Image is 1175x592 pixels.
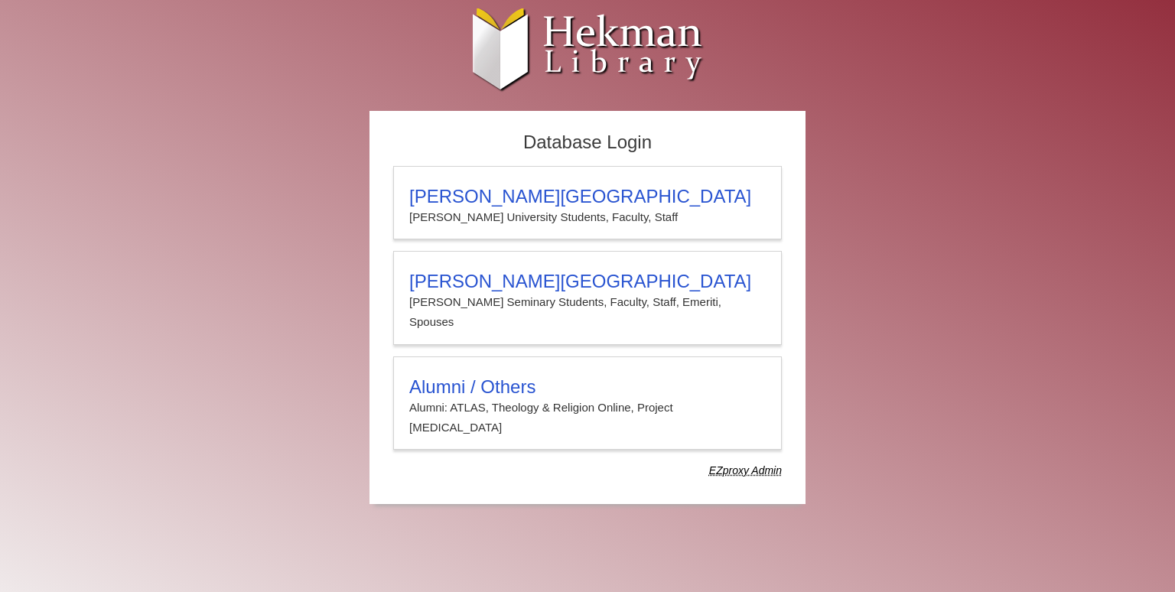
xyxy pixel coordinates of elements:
[409,186,766,207] h3: [PERSON_NAME][GEOGRAPHIC_DATA]
[393,166,782,239] a: [PERSON_NAME][GEOGRAPHIC_DATA][PERSON_NAME] University Students, Faculty, Staff
[393,251,782,345] a: [PERSON_NAME][GEOGRAPHIC_DATA][PERSON_NAME] Seminary Students, Faculty, Staff, Emeriti, Spouses
[409,376,766,398] h3: Alumni / Others
[409,271,766,292] h3: [PERSON_NAME][GEOGRAPHIC_DATA]
[409,207,766,227] p: [PERSON_NAME] University Students, Faculty, Staff
[409,398,766,438] p: Alumni: ATLAS, Theology & Religion Online, Project [MEDICAL_DATA]
[409,376,766,438] summary: Alumni / OthersAlumni: ATLAS, Theology & Religion Online, Project [MEDICAL_DATA]
[709,464,782,477] dfn: Use Alumni login
[409,292,766,333] p: [PERSON_NAME] Seminary Students, Faculty, Staff, Emeriti, Spouses
[386,127,789,158] h2: Database Login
